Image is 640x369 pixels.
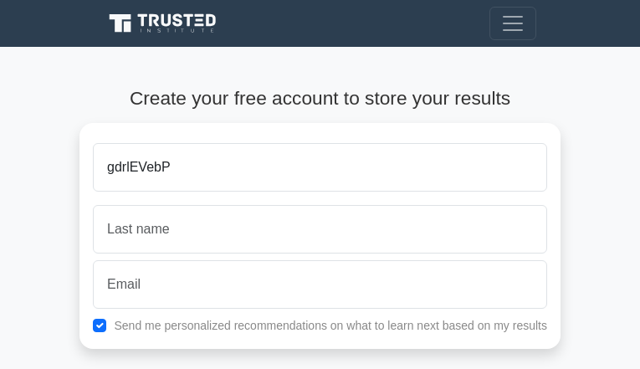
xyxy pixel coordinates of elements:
input: Last name [93,205,547,254]
label: Send me personalized recommendations on what to learn next based on my results [114,319,547,332]
h4: Create your free account to store your results [79,87,561,110]
input: First name [93,143,547,192]
input: Email [93,260,547,309]
button: Toggle navigation [489,7,536,40]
